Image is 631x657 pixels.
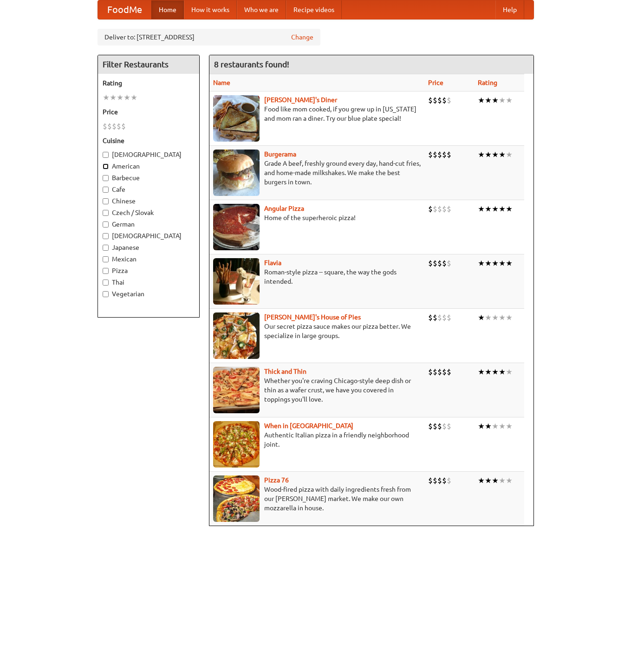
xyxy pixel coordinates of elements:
[103,278,195,287] label: Thai
[103,198,109,204] input: Chinese
[492,475,499,486] li: ★
[213,204,260,250] img: angular.jpg
[264,422,353,429] a: When in [GEOGRAPHIC_DATA]
[264,96,337,104] a: [PERSON_NAME]'s Diner
[98,55,199,74] h4: Filter Restaurants
[447,367,451,377] li: $
[213,475,260,522] img: pizza76.jpg
[103,256,109,262] input: Mexican
[499,258,506,268] li: ★
[437,150,442,160] li: $
[213,367,260,413] img: thick.jpg
[264,368,306,375] b: Thick and Thin
[478,367,485,377] li: ★
[485,204,492,214] li: ★
[485,421,492,431] li: ★
[107,121,112,131] li: $
[499,204,506,214] li: ★
[103,233,109,239] input: [DEMOGRAPHIC_DATA]
[437,204,442,214] li: $
[117,92,124,103] li: ★
[103,268,109,274] input: Pizza
[485,367,492,377] li: ★
[485,475,492,486] li: ★
[442,204,447,214] li: $
[213,430,421,449] p: Authentic Italian pizza in a friendly neighborhood joint.
[103,243,195,252] label: Japanese
[103,245,109,251] input: Japanese
[506,204,513,214] li: ★
[442,95,447,105] li: $
[492,312,499,323] li: ★
[433,204,437,214] li: $
[442,150,447,160] li: $
[428,79,443,86] a: Price
[492,95,499,105] li: ★
[286,0,342,19] a: Recipe videos
[264,259,281,267] a: Flavia
[492,421,499,431] li: ★
[121,121,126,131] li: $
[485,95,492,105] li: ★
[447,475,451,486] li: $
[447,312,451,323] li: $
[437,367,442,377] li: $
[506,367,513,377] li: ★
[213,159,421,187] p: Grade A beef, freshly ground every day, hand-cut fries, and home-made milkshakes. We make the bes...
[447,95,451,105] li: $
[506,421,513,431] li: ★
[264,313,361,321] a: [PERSON_NAME]'s House of Pies
[151,0,184,19] a: Home
[103,185,195,194] label: Cafe
[447,258,451,268] li: $
[98,0,151,19] a: FoodMe
[103,291,109,297] input: Vegetarian
[428,421,433,431] li: $
[478,475,485,486] li: ★
[499,95,506,105] li: ★
[499,312,506,323] li: ★
[478,204,485,214] li: ★
[447,204,451,214] li: $
[237,0,286,19] a: Who we are
[437,312,442,323] li: $
[485,312,492,323] li: ★
[103,173,195,182] label: Barbecue
[213,312,260,359] img: luigis.jpg
[495,0,524,19] a: Help
[433,367,437,377] li: $
[264,205,304,212] a: Angular Pizza
[478,258,485,268] li: ★
[213,104,421,123] p: Food like mom cooked, if you grew up in [US_STATE] and mom ran a diner. Try our blue plate special!
[428,258,433,268] li: $
[478,95,485,105] li: ★
[447,421,451,431] li: $
[499,421,506,431] li: ★
[213,322,421,340] p: Our secret pizza sauce makes our pizza better. We specialize in large groups.
[103,208,195,217] label: Czech / Slovak
[103,136,195,145] h5: Cuisine
[103,220,195,229] label: German
[103,280,109,286] input: Thai
[442,475,447,486] li: $
[485,258,492,268] li: ★
[442,367,447,377] li: $
[124,92,130,103] li: ★
[103,231,195,241] label: [DEMOGRAPHIC_DATA]
[103,78,195,88] h5: Rating
[437,258,442,268] li: $
[506,150,513,160] li: ★
[213,95,260,142] img: sallys.jpg
[213,213,421,222] p: Home of the superheroic pizza!
[214,60,289,69] ng-pluralize: 8 restaurants found!
[264,150,296,158] a: Burgerama
[264,476,289,484] b: Pizza 76
[433,258,437,268] li: $
[447,150,451,160] li: $
[428,95,433,105] li: $
[213,79,230,86] a: Name
[442,258,447,268] li: $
